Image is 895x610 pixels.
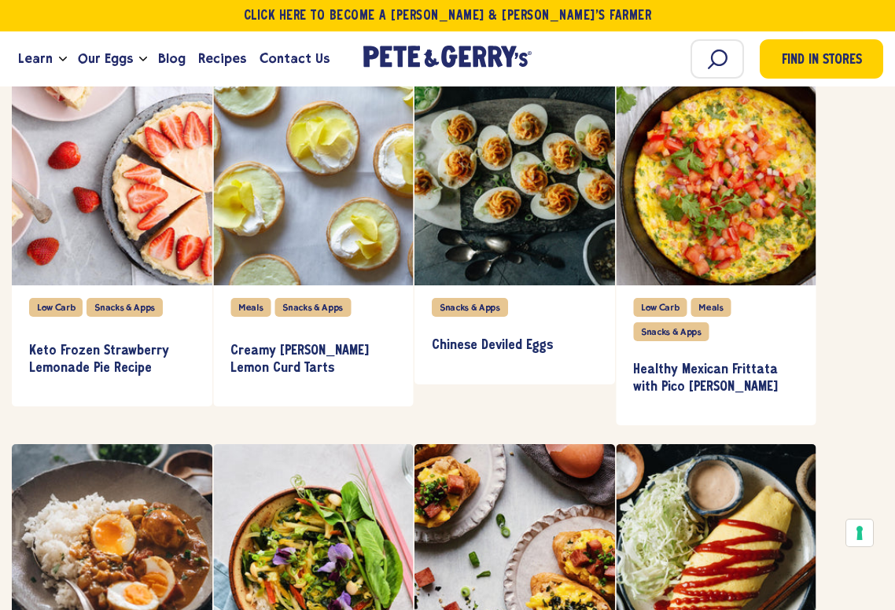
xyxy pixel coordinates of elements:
[152,38,192,80] a: Blog
[633,347,799,410] a: Healthy Mexican Frittata with Pico [PERSON_NAME]
[691,298,731,317] div: Meals
[616,57,816,425] div: item
[846,520,873,546] button: Your consent preferences for tracking technologies
[29,298,83,317] div: Low Carb
[274,298,351,317] div: Snacks & Apps
[633,362,799,395] h3: Healthy Mexican Frittata with Pico [PERSON_NAME]
[432,323,598,369] a: Chinese Deviled Eggs
[253,38,336,80] a: Contact Us
[432,298,508,317] div: Snacks & Apps
[213,57,414,406] div: item
[29,329,195,391] a: Keto Frozen Strawberry Lemonade Pie Recipe
[432,337,598,355] h3: Chinese Deviled Eggs
[633,322,709,341] div: Snacks & Apps
[78,49,133,68] span: Our Eggs
[760,39,883,79] a: Find in Stores
[18,49,53,68] span: Learn
[192,38,252,80] a: Recipes
[230,343,396,377] h3: Creamy [PERSON_NAME] Lemon Curd Tarts
[198,49,246,68] span: Recipes
[414,57,615,384] div: item
[230,329,396,391] a: Creamy [PERSON_NAME] Lemon Curd Tarts
[158,49,186,68] span: Blog
[59,57,67,62] button: Open the dropdown menu for Learn
[633,298,687,317] div: Low Carb
[72,38,139,80] a: Our Eggs
[12,38,59,80] a: Learn
[29,343,195,377] h3: Keto Frozen Strawberry Lemonade Pie Recipe
[782,50,862,72] span: Find in Stores
[691,39,744,79] input: Search
[87,298,163,317] div: Snacks & Apps
[260,49,330,68] span: Contact Us
[139,57,147,62] button: Open the dropdown menu for Our Eggs
[12,57,212,406] div: item
[230,298,271,317] div: Meals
